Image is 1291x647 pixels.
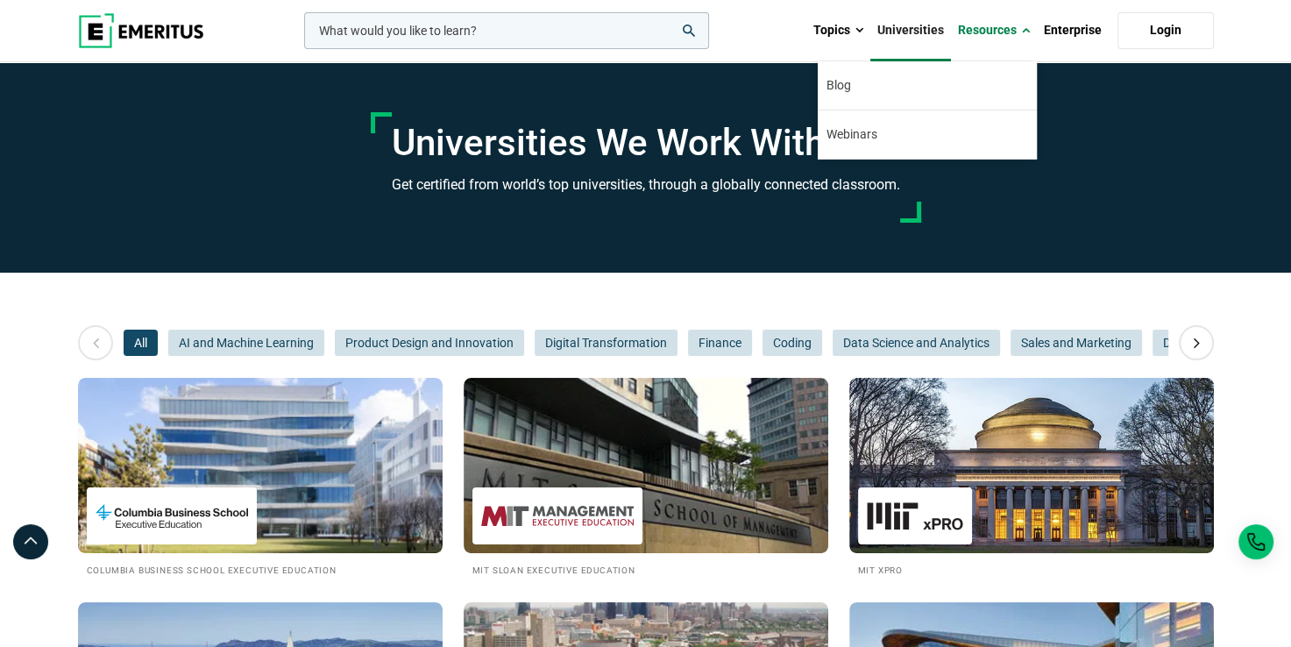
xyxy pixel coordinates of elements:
[688,330,752,356] button: Finance
[849,378,1214,553] img: Universities We Work With
[833,330,1000,356] button: Data Science and Analytics
[535,330,677,356] button: Digital Transformation
[1011,330,1142,356] button: Sales and Marketing
[464,378,828,553] img: Universities We Work With
[392,121,900,165] h1: Universities We Work With
[392,174,900,196] h3: Get certified from world’s top universities, through a globally connected classroom.
[818,110,1037,159] a: Webinars
[124,330,158,356] button: All
[168,330,324,356] button: AI and Machine Learning
[96,496,248,536] img: Columbia Business School Executive Education
[763,330,822,356] button: Coding
[1153,330,1266,356] button: Digital Marketing
[335,330,524,356] button: Product Design and Innovation
[78,378,443,577] a: Universities We Work With Columbia Business School Executive Education Columbia Business School E...
[304,12,709,49] input: woocommerce-product-search-field-0
[472,562,819,577] h2: MIT Sloan Executive Education
[87,562,434,577] h2: Columbia Business School Executive Education
[867,496,963,536] img: MIT xPRO
[858,562,1205,577] h2: MIT xPRO
[818,61,1037,110] a: Blog
[78,378,443,553] img: Universities We Work With
[481,496,634,536] img: MIT Sloan Executive Education
[849,378,1214,577] a: Universities We Work With MIT xPRO MIT xPRO
[464,378,828,577] a: Universities We Work With MIT Sloan Executive Education MIT Sloan Executive Education
[1117,12,1214,49] a: Login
